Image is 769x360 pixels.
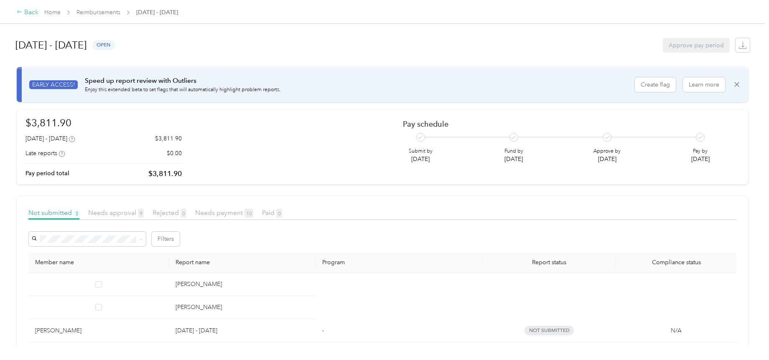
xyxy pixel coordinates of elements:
[181,209,186,218] span: 0
[74,209,79,218] span: 3
[76,9,120,16] a: Reimbursements
[35,326,162,335] div: [PERSON_NAME]
[138,209,144,218] span: 9
[28,209,79,217] span: Not submitted
[153,209,186,217] span: Rejected
[691,155,710,163] p: [DATE]
[29,80,78,89] span: EARLY ACCESS!
[691,148,710,155] p: Pay by
[17,8,38,18] div: Back
[176,280,309,289] div: [PERSON_NAME]
[44,9,61,16] a: Home
[525,326,574,335] span: not submitted
[152,232,180,246] button: Filters
[722,313,769,360] iframe: Everlance-gr Chat Button Frame
[35,259,162,266] div: Member name
[28,252,169,273] th: Member name
[136,8,178,17] span: [DATE] - [DATE]
[683,77,725,92] button: Learn more
[167,149,182,158] p: $0.00
[92,40,115,50] span: open
[176,303,309,312] div: [PERSON_NAME]
[409,155,433,163] p: [DATE]
[403,120,725,128] h2: Pay schedule
[25,115,182,130] h1: $3,811.90
[489,259,610,266] span: Report status
[623,259,730,266] span: Compliance status
[409,148,433,155] p: Submit by
[176,326,309,335] p: [DATE] - [DATE]
[635,77,676,92] button: Create flag
[15,35,87,55] h1: [DATE] - [DATE]
[85,76,280,86] p: Speed up report review with Outliers
[85,86,280,94] p: Enjoy this extended beta to set flags that will automatically highlight problem reports.
[276,209,282,218] span: 0
[169,252,316,273] th: Report name
[148,169,182,179] p: $3,811.90
[25,169,69,178] p: Pay period total
[25,149,65,158] div: Late reports
[262,209,282,217] span: Paid
[593,148,621,155] p: Approve by
[88,209,144,217] span: Needs approval
[316,319,483,342] td: -
[616,319,736,342] td: N/A
[316,252,483,273] th: Program
[244,209,253,218] span: 10
[155,134,182,143] p: $3,811.90
[504,148,523,155] p: Fund by
[25,134,75,143] div: [DATE] - [DATE]
[504,155,523,163] p: [DATE]
[593,155,621,163] p: [DATE]
[195,209,253,217] span: Needs payment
